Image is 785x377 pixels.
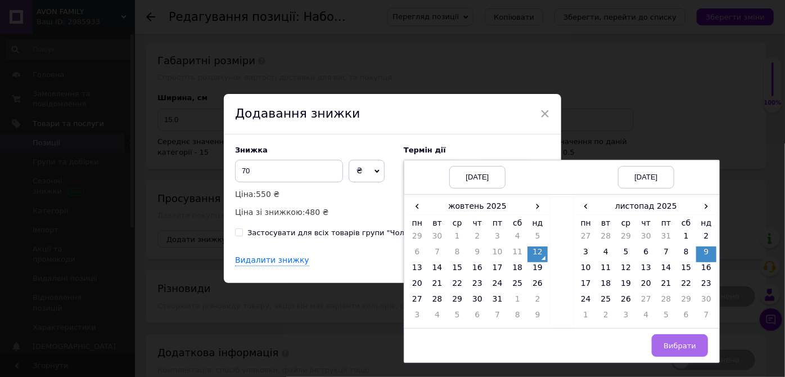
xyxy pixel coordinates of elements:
td: 30 [696,294,716,309]
td: 3 [488,231,508,246]
td: 4 [596,246,616,262]
p: ТИП Цитрусово-древесный аромат со свежими нотами [11,52,197,76]
td: 6 [676,309,697,325]
th: нд [527,215,548,231]
td: 2 [696,231,716,246]
td: 9 [467,246,488,262]
p: Він не схиляє голову перед негараздами. Він не боїться труднощів. Жага успіху та перемоги в ньому... [11,35,197,118]
div: Видалити знижку [235,255,309,267]
span: › [696,198,716,214]
td: 9 [696,246,716,262]
td: 3 [576,246,596,262]
td: 16 [696,262,716,278]
div: Застосувати для всіх товарів групи "Чоловіча парфумерія" [247,228,475,238]
td: 12 [616,262,636,278]
td: 27 [636,294,656,309]
td: 8 [447,246,467,262]
td: 22 [447,278,467,294]
p: Ціна зі знижкою: [235,206,393,218]
input: 0 [235,160,343,182]
td: 5 [447,309,467,325]
span: › [527,198,548,214]
td: 6 [467,309,488,325]
button: Вибрати [652,334,708,357]
th: сб [676,215,697,231]
td: 4 [427,309,448,325]
th: пн [407,215,427,231]
td: 14 [656,262,676,278]
td: 29 [676,294,697,309]
td: 2 [467,231,488,246]
td: 21 [656,278,676,294]
td: 31 [656,231,676,246]
td: 8 [676,246,697,262]
td: 13 [407,262,427,278]
th: вт [427,215,448,231]
p: Ціна: [235,188,393,200]
td: 23 [696,278,716,294]
td: 8 [508,309,528,325]
td: 25 [596,294,616,309]
td: 24 [576,294,596,309]
td: 15 [447,262,467,278]
td: 30 [636,231,656,246]
th: пт [656,215,676,231]
td: 17 [488,262,508,278]
td: 30 [467,294,488,309]
td: 16 [467,262,488,278]
td: 7 [488,309,508,325]
td: 4 [508,231,528,246]
td: 5 [616,246,636,262]
td: 30 [427,231,448,246]
td: 27 [407,294,427,309]
td: 11 [508,246,528,262]
p: ТИП Цитрусово-деревний аромат зі свіжими нотами [11,125,197,149]
label: Термін дії [404,146,550,154]
td: 26 [616,294,636,309]
td: 3 [407,309,427,325]
td: 26 [527,278,548,294]
td: 24 [488,278,508,294]
td: 25 [508,278,528,294]
td: 1 [447,231,467,246]
th: жовтень 2025 [427,198,528,215]
td: 10 [576,262,596,278]
td: 23 [467,278,488,294]
th: листопад 2025 [596,198,697,215]
td: 2 [596,309,616,325]
td: 7 [427,246,448,262]
td: 1 [676,231,697,246]
th: ср [447,215,467,231]
span: ‹ [576,198,596,214]
td: 29 [447,294,467,309]
td: 19 [527,262,548,278]
td: 20 [636,278,656,294]
td: 10 [488,246,508,262]
div: [DATE] [618,166,674,188]
span: ₴ [357,166,363,175]
td: 4 [636,309,656,325]
td: 28 [656,294,676,309]
td: 3 [616,309,636,325]
th: чт [467,215,488,231]
span: Вибрати [664,342,696,350]
td: 19 [616,278,636,294]
span: ‹ [407,198,427,214]
td: 31 [488,294,508,309]
span: × [540,104,550,123]
div: [DATE] [449,166,506,188]
td: 11 [596,262,616,278]
td: 15 [676,262,697,278]
p: ПИРАМИДА Верхние ноты: бергамот Ноты сердца: имбирь Базовые ноты: сандал [11,83,197,129]
td: 6 [636,246,656,262]
td: 28 [596,231,616,246]
span: Знижка [235,146,268,154]
th: нд [696,215,716,231]
td: 1 [576,309,596,325]
td: 20 [407,278,427,294]
td: 21 [427,278,448,294]
th: вт [596,215,616,231]
td: 6 [407,246,427,262]
td: 27 [576,231,596,246]
td: 7 [656,246,676,262]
